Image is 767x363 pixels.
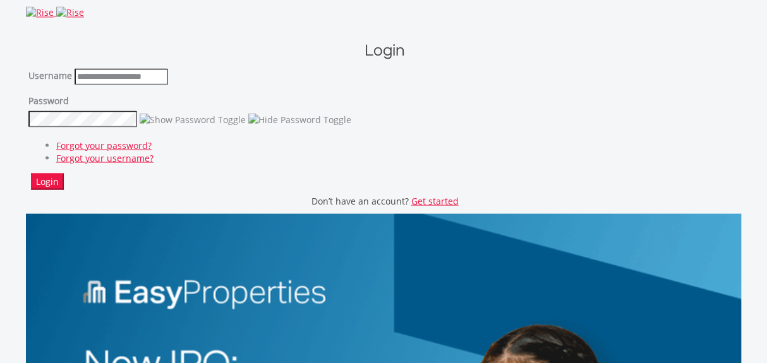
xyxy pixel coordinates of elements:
img: Rise [26,6,54,19]
label: Password [28,95,69,107]
h1: Login [28,39,741,62]
img: Show Password Toggle [140,113,246,126]
label: Username [28,69,72,82]
img: Rise [56,6,84,19]
a: Get started [411,194,459,206]
span: Don’t have an account? [311,194,409,206]
img: Hide Password Toggle [248,113,351,126]
a: Forgot your password? [56,139,152,151]
a: Forgot your username? [56,152,154,164]
button: Login [31,173,64,189]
